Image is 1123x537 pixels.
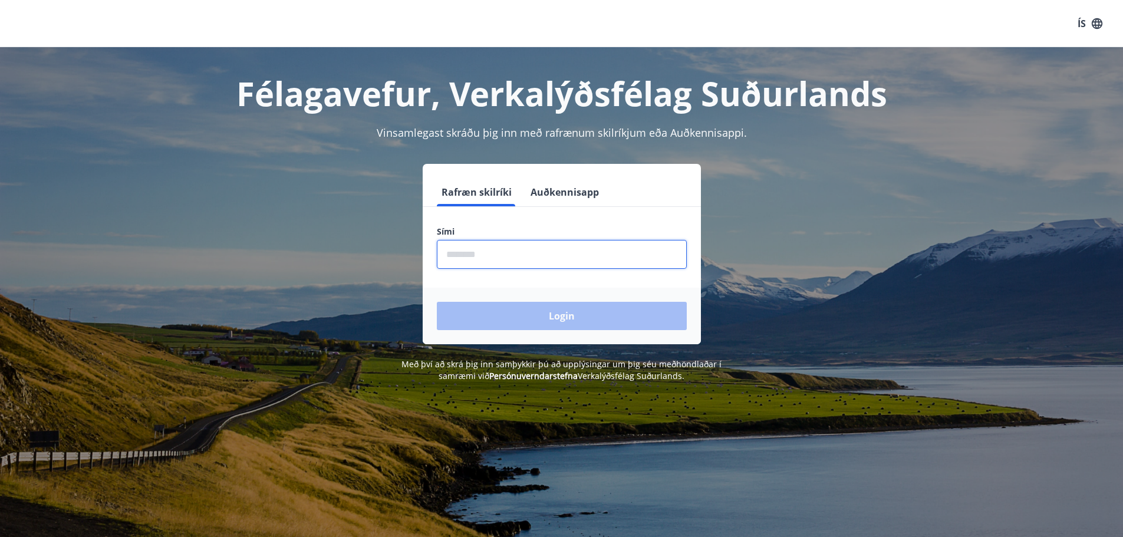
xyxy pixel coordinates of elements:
[437,226,687,238] label: Sími
[526,178,604,206] button: Auðkennisapp
[401,358,722,381] span: Með því að skrá þig inn samþykkir þú að upplýsingar um þig séu meðhöndlaðar í samræmi við Verkalý...
[152,71,972,116] h1: Félagavefur, Verkalýðsfélag Suðurlands
[437,178,516,206] button: Rafræn skilríki
[1071,13,1109,34] button: ÍS
[489,370,578,381] a: Persónuverndarstefna
[377,126,747,140] span: Vinsamlegast skráðu þig inn með rafrænum skilríkjum eða Auðkennisappi.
